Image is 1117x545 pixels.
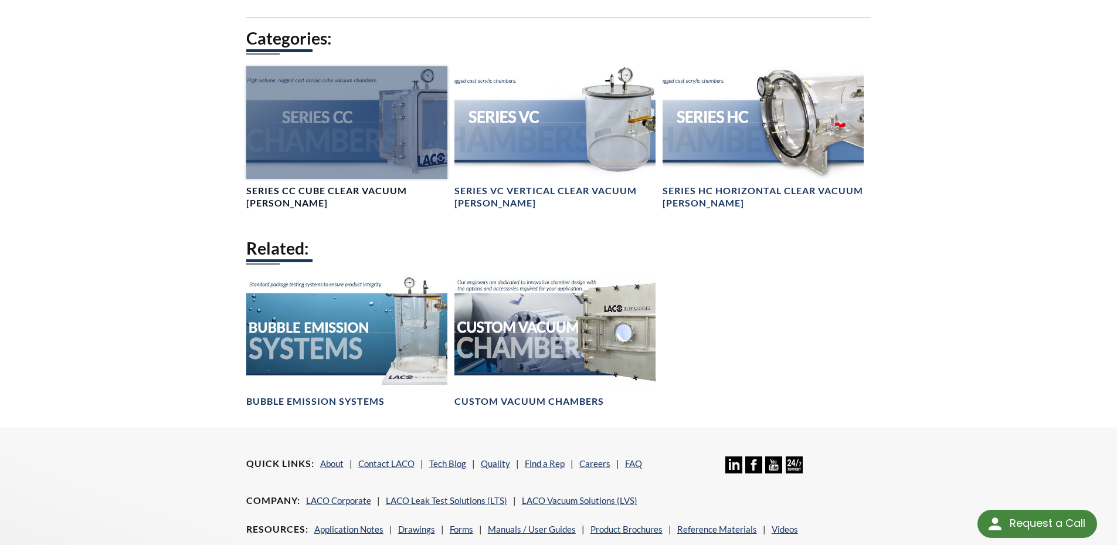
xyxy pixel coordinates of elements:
[246,28,871,49] h2: Categories:
[481,458,510,469] a: Quality
[246,458,314,470] h4: Quick Links
[358,458,415,469] a: Contact LACO
[525,458,565,469] a: Find a Rep
[625,458,642,469] a: FAQ
[663,185,864,209] h4: Series HC Horizontal Clear Vacuum [PERSON_NAME]
[786,456,803,473] img: 24/7 Support Icon
[320,458,344,469] a: About
[450,524,473,534] a: Forms
[398,524,435,534] a: Drawings
[663,66,864,210] a: Series HC Chambers headerSeries HC Horizontal Clear Vacuum [PERSON_NAME]
[786,465,803,475] a: 24/7 Support
[986,514,1004,533] img: round button
[579,458,610,469] a: Careers
[246,185,447,209] h4: Series CC Cube Clear Vacuum [PERSON_NAME]
[454,395,604,408] h4: Custom Vacuum Chambers
[246,395,385,408] h4: Bubble Emission Systems
[314,524,383,534] a: Application Notes
[429,458,466,469] a: Tech Blog
[246,276,447,408] a: Bubble Emission Systems headerBubble Emission Systems
[246,523,308,536] h4: Resources
[306,495,371,506] a: LACO Corporate
[590,524,663,534] a: Product Brochures
[454,276,656,408] a: Custom Vacuum Chamber headerCustom Vacuum Chambers
[246,495,300,507] h4: Company
[386,495,507,506] a: LACO Leak Test Solutions (LTS)
[246,238,871,259] h2: Related:
[1010,510,1085,537] div: Request a Call
[454,66,656,210] a: Series VC Chambers headerSeries VC Vertical Clear Vacuum [PERSON_NAME]
[522,495,637,506] a: LACO Vacuum Solutions (LVS)
[977,510,1097,538] div: Request a Call
[772,524,798,534] a: Videos
[454,185,656,209] h4: Series VC Vertical Clear Vacuum [PERSON_NAME]
[488,524,576,534] a: Manuals / User Guides
[246,66,447,210] a: Series CC Chamber headerSeries CC Cube Clear Vacuum [PERSON_NAME]
[677,524,757,534] a: Reference Materials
